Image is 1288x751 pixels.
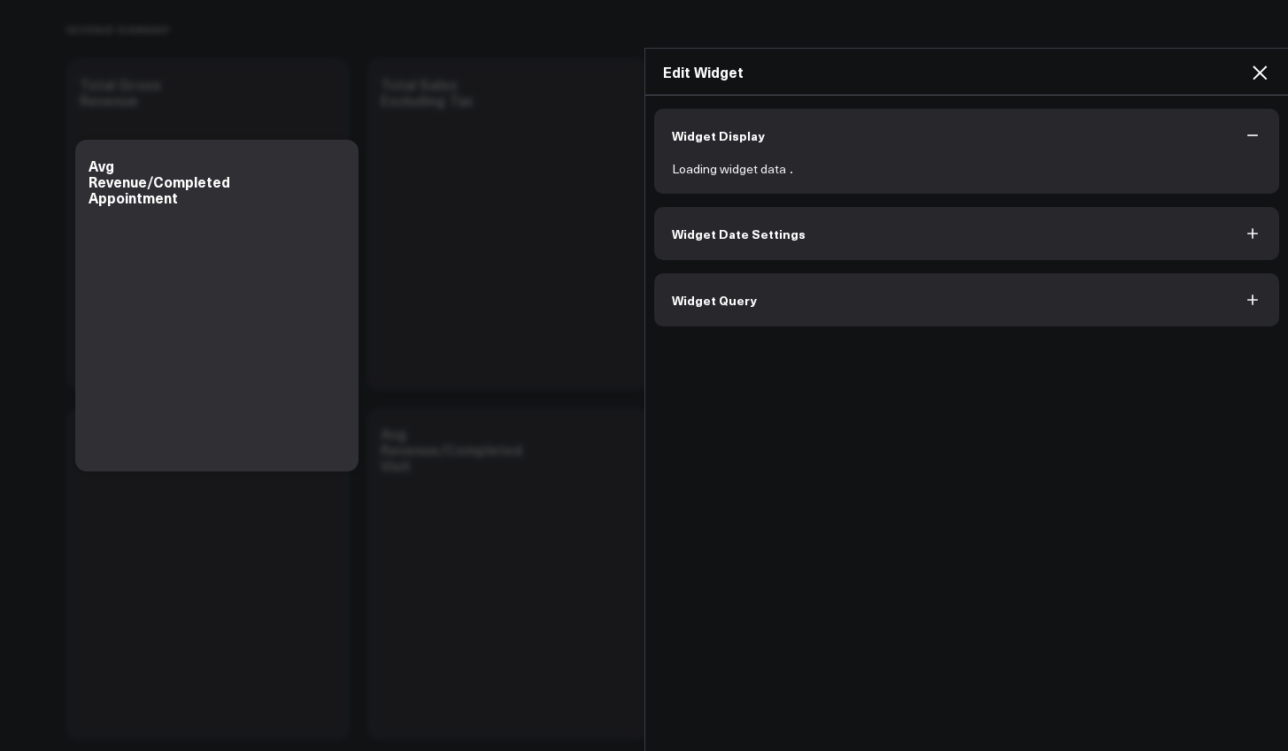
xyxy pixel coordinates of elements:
div: Revenue Summary [66,9,170,50]
span: Widget Display [672,128,765,142]
div: Loading widget data [672,162,1262,176]
span: Widget Query [672,293,757,307]
button: Widget Query [654,273,1280,326]
button: Widget Display [654,109,1280,162]
span: Widget Date Settings [672,226,806,241]
h2: Edit Widget [663,62,1271,81]
button: Widget Date Settings [654,207,1280,260]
